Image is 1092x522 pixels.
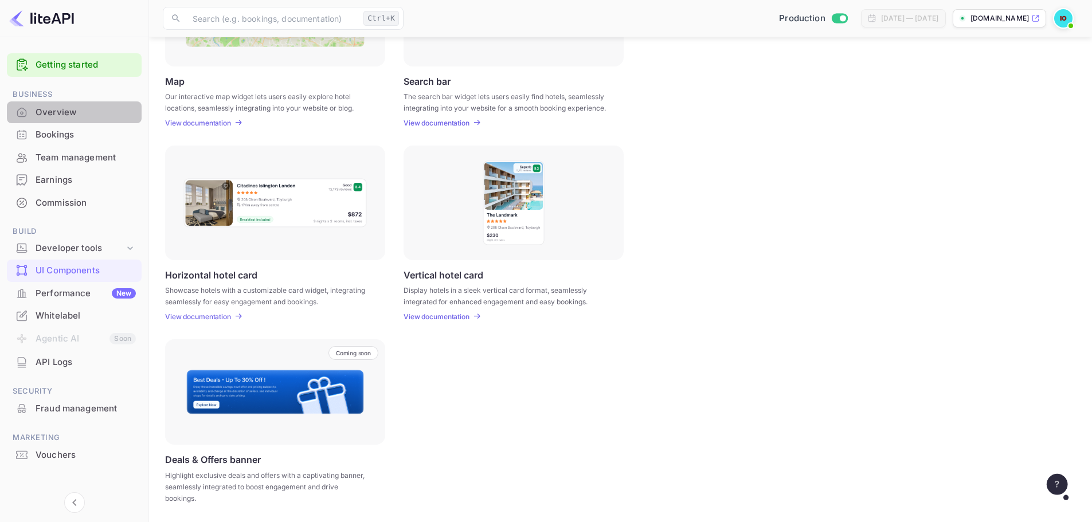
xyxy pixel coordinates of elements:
[9,9,74,28] img: LiteAPI logo
[404,91,609,112] p: The search bar widget lets users easily find hotels, seamlessly integrating into your website for...
[779,12,825,25] span: Production
[165,470,371,504] p: Highlight exclusive deals and offers with a captivating banner, seamlessly integrated to boost en...
[7,101,142,124] div: Overview
[363,11,399,26] div: Ctrl+K
[36,264,136,277] div: UI Components
[36,449,136,462] div: Vouchers
[186,7,359,30] input: Search (e.g. bookings, documentation)
[7,351,142,374] div: API Logs
[7,444,142,466] div: Vouchers
[36,309,136,323] div: Whitelabel
[7,192,142,213] a: Commission
[7,260,142,281] a: UI Components
[186,369,365,415] img: Banner Frame
[7,398,142,420] div: Fraud management
[7,169,142,190] a: Earnings
[7,53,142,77] div: Getting started
[165,76,185,87] p: Map
[36,58,136,72] a: Getting started
[404,119,469,127] p: View documentation
[7,351,142,372] a: API Logs
[36,287,136,300] div: Performance
[774,12,852,25] div: Switch to Sandbox mode
[404,285,609,305] p: Display hotels in a sleek vertical card format, seamlessly integrated for enhanced engagement and...
[36,242,124,255] div: Developer tools
[165,269,257,280] p: Horizontal hotel card
[36,106,136,119] div: Overview
[404,119,473,127] a: View documentation
[7,305,142,326] a: Whitelabel
[165,285,371,305] p: Showcase hotels with a customizable card widget, integrating seamlessly for easy engagement and b...
[7,444,142,465] a: Vouchers
[36,402,136,415] div: Fraud management
[112,288,136,299] div: New
[165,91,371,112] p: Our interactive map widget lets users easily explore hotel locations, seamlessly integrating into...
[165,119,234,127] a: View documentation
[7,101,142,123] a: Overview
[7,282,142,304] a: PerformanceNew
[7,305,142,327] div: Whitelabel
[36,356,136,369] div: API Logs
[36,197,136,210] div: Commission
[7,282,142,305] div: PerformanceNew
[404,312,473,321] a: View documentation
[7,225,142,238] span: Build
[7,431,142,444] span: Marketing
[7,238,142,258] div: Developer tools
[36,151,136,164] div: Team management
[165,312,231,321] p: View documentation
[7,192,142,214] div: Commission
[7,147,142,168] a: Team management
[7,398,142,419] a: Fraud management
[165,119,231,127] p: View documentation
[881,13,938,23] div: [DATE] — [DATE]
[1054,9,1073,28] img: Ivan Orlov
[7,147,142,169] div: Team management
[7,88,142,101] span: Business
[7,124,142,146] div: Bookings
[183,178,367,228] img: Horizontal hotel card Frame
[7,124,142,145] a: Bookings
[165,312,234,321] a: View documentation
[404,76,451,87] p: Search bar
[336,350,371,356] p: Coming soon
[165,454,261,465] p: Deals & Offers banner
[404,269,483,280] p: Vertical hotel card
[404,312,469,321] p: View documentation
[7,169,142,191] div: Earnings
[7,385,142,398] span: Security
[36,128,136,142] div: Bookings
[970,13,1029,23] p: [DOMAIN_NAME]
[482,160,545,246] img: Vertical hotel card Frame
[7,260,142,282] div: UI Components
[64,492,85,513] button: Collapse navigation
[36,174,136,187] div: Earnings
